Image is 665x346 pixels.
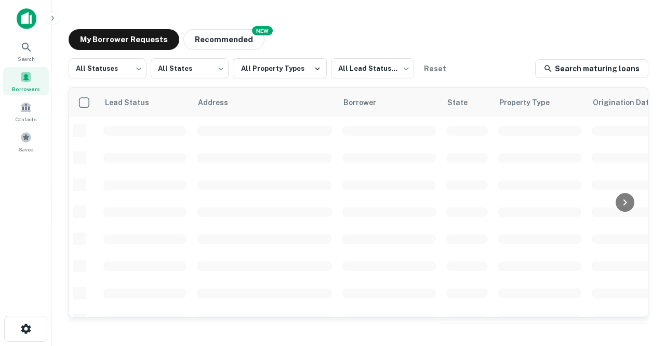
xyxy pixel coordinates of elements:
[343,96,390,109] span: Borrower
[12,85,40,93] span: Borrowers
[613,263,665,313] iframe: Chat Widget
[19,145,34,153] span: Saved
[69,55,147,82] div: All Statuses
[3,67,49,95] a: Borrowers
[447,96,481,109] span: State
[499,96,563,109] span: Property Type
[493,88,587,117] th: Property Type
[331,55,414,82] div: All Lead Statuses
[418,58,451,79] button: Reset
[3,37,49,65] a: Search
[151,55,229,82] div: All States
[337,88,441,117] th: Borrower
[252,26,273,35] div: NEW
[16,115,36,123] span: Contacts
[192,88,337,117] th: Address
[104,96,163,109] span: Lead Status
[3,97,49,125] a: Contacts
[3,127,49,156] a: Saved
[69,29,179,50] button: My Borrower Requests
[18,55,35,63] span: Search
[441,88,493,117] th: State
[17,8,36,29] img: capitalize-icon.png
[98,88,192,117] th: Lead Status
[183,29,264,50] button: Recommended
[535,59,648,78] a: Search maturing loans
[198,96,242,109] span: Address
[233,58,327,79] button: All Property Types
